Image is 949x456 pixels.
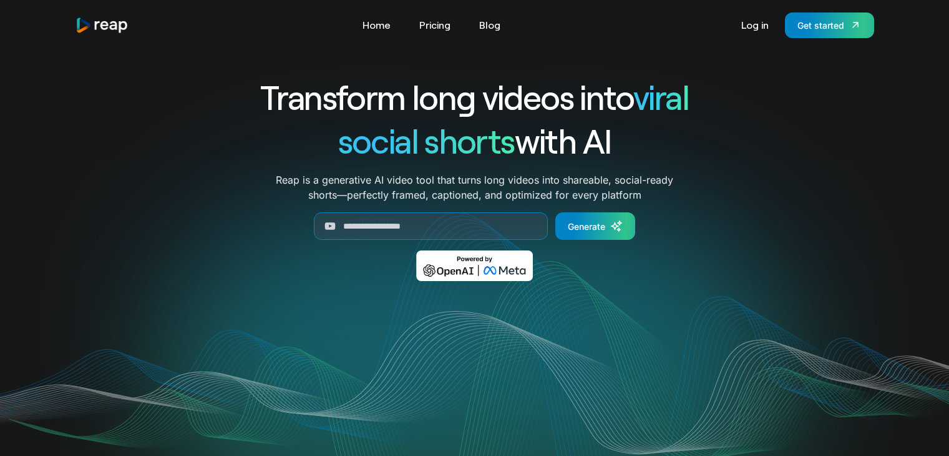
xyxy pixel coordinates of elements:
a: Home [356,15,397,35]
a: home [75,17,129,34]
span: social shorts [338,120,515,161]
img: reap logo [75,17,129,34]
div: Generate [568,220,605,233]
p: Reap is a generative AI video tool that turns long videos into shareable, social-ready shorts—per... [276,172,673,202]
span: viral [633,76,689,117]
h1: Transform long videos into [215,75,734,119]
a: Get started [785,12,874,38]
a: Log in [735,15,775,35]
form: Generate Form [215,212,734,240]
a: Pricing [413,15,457,35]
a: Blog [473,15,507,35]
img: Powered by OpenAI & Meta [416,250,533,281]
a: Generate [555,212,635,240]
div: Get started [797,19,844,32]
h1: with AI [215,119,734,162]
